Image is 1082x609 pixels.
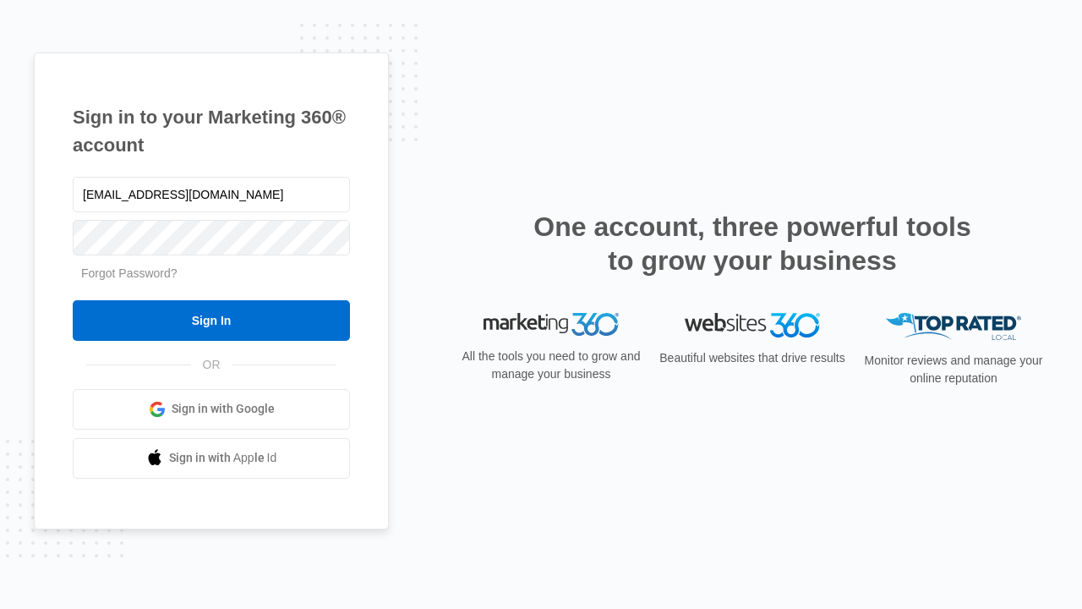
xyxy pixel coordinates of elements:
[73,438,350,479] a: Sign in with Apple Id
[172,400,275,418] span: Sign in with Google
[73,177,350,212] input: Email
[456,348,646,383] p: All the tools you need to grow and manage your business
[685,313,820,337] img: Websites 360
[658,349,847,367] p: Beautiful websites that drive results
[191,356,232,374] span: OR
[859,352,1048,387] p: Monitor reviews and manage your online reputation
[484,313,619,337] img: Marketing 360
[73,103,350,159] h1: Sign in to your Marketing 360® account
[169,449,277,467] span: Sign in with Apple Id
[81,266,178,280] a: Forgot Password?
[886,313,1021,341] img: Top Rated Local
[73,300,350,341] input: Sign In
[528,210,976,277] h2: One account, three powerful tools to grow your business
[73,389,350,430] a: Sign in with Google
